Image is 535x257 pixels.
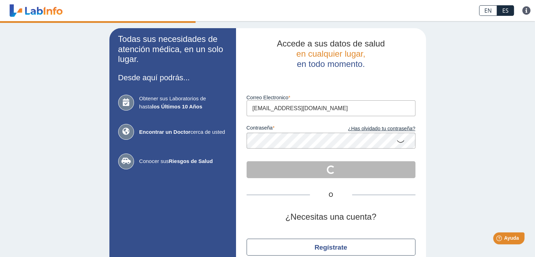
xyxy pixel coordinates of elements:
[118,34,227,64] h2: Todas sus necesidades de atención médica, en un solo lugar.
[331,125,415,133] a: ¿Has olvidado tu contraseña?
[169,158,213,164] b: Riesgos de Salud
[479,5,497,16] a: EN
[497,5,514,16] a: ES
[296,49,365,58] span: en cualquier lugar,
[152,104,202,109] b: los Últimos 10 Años
[139,128,227,136] span: cerca de usted
[247,212,415,222] h2: ¿Necesitas una cuenta?
[139,157,227,165] span: Conocer sus
[277,39,385,48] span: Accede a sus datos de salud
[139,95,227,111] span: Obtener sus Laboratorios de hasta
[472,230,527,249] iframe: Help widget launcher
[247,95,415,100] label: Correo Electronico
[297,59,365,69] span: en todo momento.
[118,73,227,82] h3: Desde aquí podrás...
[139,129,191,135] b: Encontrar un Doctor
[247,239,415,256] button: Regístrate
[310,191,352,199] span: O
[247,125,331,133] label: contraseña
